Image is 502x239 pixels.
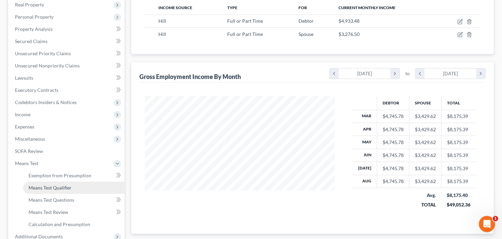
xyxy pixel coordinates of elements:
span: Real Property [15,2,44,7]
div: $3,429.62 [415,152,436,159]
span: For [298,5,307,10]
span: Expenses [15,124,34,130]
a: Unsecured Priority Claims [9,47,124,60]
iframe: Intercom live chat [479,216,495,232]
span: Full or Part Time [227,31,263,37]
i: chevron_right [390,68,400,79]
div: $3,429.62 [415,178,436,185]
span: Means Test [15,160,38,166]
div: $3,429.62 [415,165,436,172]
a: SOFA Review [9,145,124,157]
a: Means Test Qualifier [23,182,124,194]
span: Unsecured Priority Claims [15,51,71,56]
span: Spouse [298,31,313,37]
td: $8,175.39 [441,162,476,175]
span: $4,933.48 [339,18,360,24]
a: Exemption from Presumption [23,170,124,182]
span: Codebtors Insiders & Notices [15,99,77,105]
span: Exemption from Presumption [28,173,91,178]
td: $8,175.39 [441,149,476,162]
span: Lawsuits [15,75,33,81]
th: Debtor [377,96,409,110]
span: Secured Claims [15,38,47,44]
th: [DATE] [353,162,377,175]
th: Total [441,96,476,110]
i: chevron_left [330,68,339,79]
span: $3,276.50 [339,31,360,37]
span: Hill [159,31,167,37]
td: $8,175.39 [441,175,476,188]
span: Means Test Questions [28,197,74,203]
div: $3,429.62 [415,126,436,133]
i: chevron_right [476,68,485,79]
div: $4,745.78 [383,126,404,133]
th: Aug [353,175,377,188]
a: Property Analysis [9,23,124,35]
div: $4,745.78 [383,139,404,146]
div: $4,745.78 [383,178,404,185]
td: $8,175.39 [441,123,476,136]
div: Avg. [414,192,436,199]
i: chevron_left [416,68,425,79]
span: Unsecured Nonpriority Claims [15,63,80,68]
th: Apr [353,123,377,136]
span: Type [227,5,237,10]
td: $8,175.39 [441,110,476,123]
span: to [405,70,410,77]
div: $3,429.62 [415,113,436,120]
div: [DATE] [339,68,391,79]
div: $4,745.78 [383,152,404,159]
a: Executory Contracts [9,84,124,96]
span: Income Source [159,5,193,10]
span: 1 [493,216,498,221]
th: Spouse [409,96,441,110]
span: Means Test Qualifier [28,185,72,191]
div: $8,175.40 [447,192,470,199]
div: $4,745.78 [383,165,404,172]
span: Miscellaneous [15,136,45,142]
div: TOTAL [414,201,436,208]
span: Personal Property [15,14,54,20]
span: SOFA Review [15,148,43,154]
a: Means Test Review [23,206,124,218]
a: Means Test Questions [23,194,124,206]
span: Full or Part Time [227,18,263,24]
span: Debtor [298,18,314,24]
a: Lawsuits [9,72,124,84]
div: $4,745.78 [383,113,404,120]
div: $3,429.62 [415,139,436,146]
span: Means Test Review [28,209,68,215]
span: Current Monthly Income [339,5,395,10]
span: Hill [159,18,167,24]
a: Calculation and Presumption [23,218,124,231]
span: Income [15,112,31,117]
a: Unsecured Nonpriority Claims [9,60,124,72]
td: $8,175.39 [441,136,476,149]
div: [DATE] [425,68,477,79]
th: Jun [353,149,377,162]
a: Secured Claims [9,35,124,47]
span: Calculation and Presumption [28,221,90,227]
th: May [353,136,377,149]
div: $49,052.36 [447,201,470,208]
span: Executory Contracts [15,87,58,93]
span: Property Analysis [15,26,53,32]
th: Mar [353,110,377,123]
div: Gross Employment Income By Month [139,73,241,81]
